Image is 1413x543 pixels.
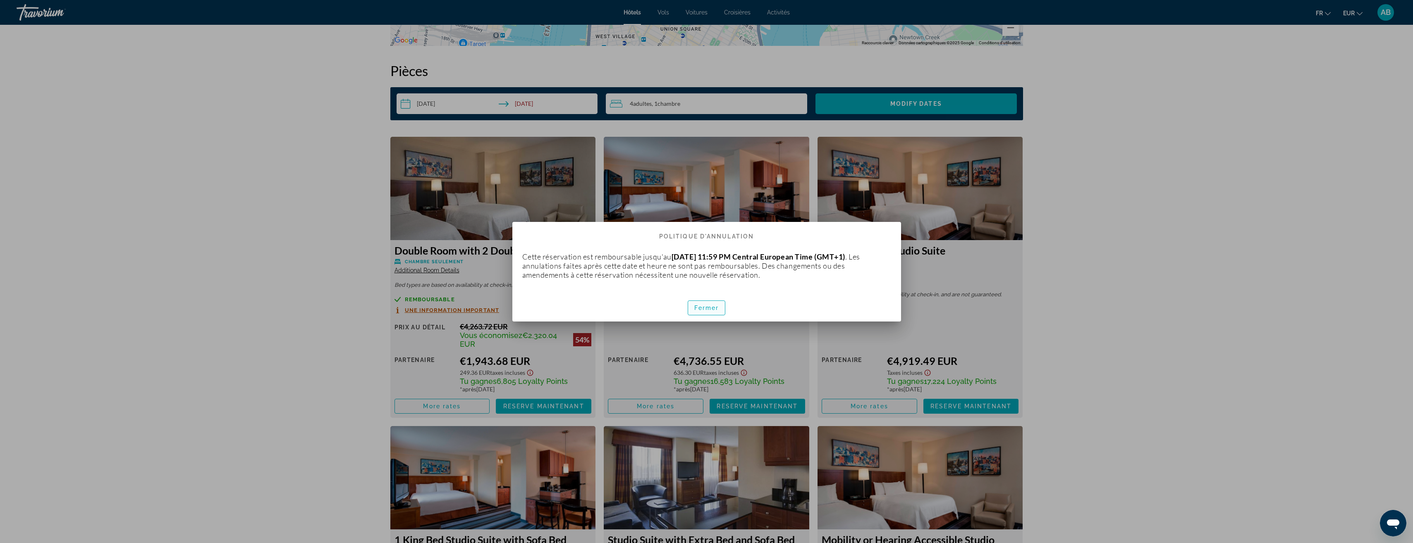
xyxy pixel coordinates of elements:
span: Fermer [694,305,719,311]
iframe: Bouton de lancement de la fenêtre de messagerie [1380,510,1406,536]
span: [DATE] 11:59 PM Central European Time (GMT+1) [672,252,845,261]
button: Fermer [688,300,726,315]
p: Cette réservation est remboursable jusqu'au . Les annulations faites après cette date et heure ne... [522,252,891,279]
h2: Politique d'annulation [512,222,901,243]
